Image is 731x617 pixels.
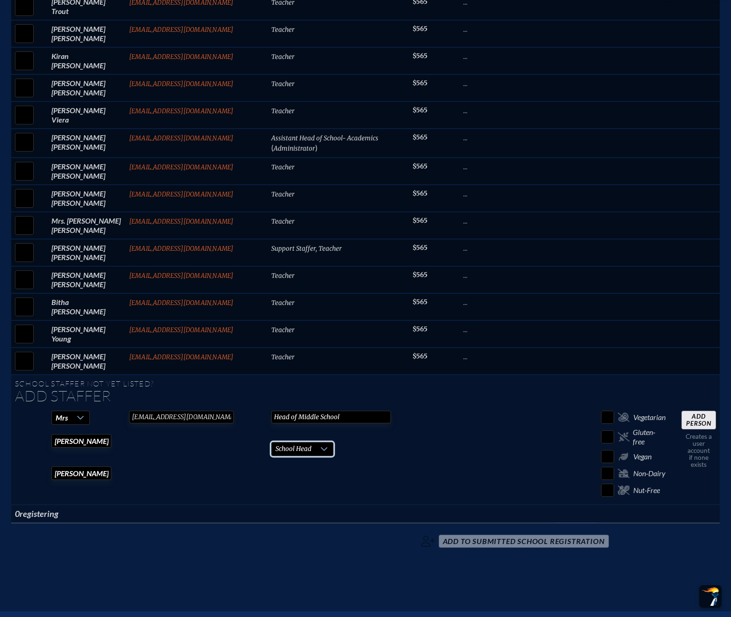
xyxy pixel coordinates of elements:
td: [PERSON_NAME] [PERSON_NAME] [48,129,125,158]
input: First Name [51,434,111,448]
input: Last Name [51,466,111,480]
span: Assistant Head of School- Academics [271,134,378,142]
span: Teacher [271,353,295,361]
span: Teacher [271,299,295,307]
a: [EMAIL_ADDRESS][DOMAIN_NAME] [129,163,234,171]
p: ... [463,325,552,334]
button: Scroll Top [699,585,722,608]
span: ( [271,143,274,152]
span: Teacher [271,218,295,225]
span: $565 [413,79,427,87]
p: ... [463,216,552,225]
a: [EMAIL_ADDRESS][DOMAIN_NAME] [129,272,234,280]
p: ... [463,352,552,361]
span: Nut-Free [633,486,660,495]
input: Email [129,411,234,423]
span: $565 [413,298,427,306]
span: $565 [413,325,427,333]
p: ... [463,24,552,34]
a: [EMAIL_ADDRESS][DOMAIN_NAME] [129,190,234,198]
a: [EMAIL_ADDRESS][DOMAIN_NAME] [129,299,234,307]
span: Teacher [271,53,295,61]
a: [EMAIL_ADDRESS][DOMAIN_NAME] [129,107,234,115]
a: [EMAIL_ADDRESS][DOMAIN_NAME] [129,353,234,361]
td: [PERSON_NAME] [PERSON_NAME] [48,158,125,185]
p: ... [463,243,552,253]
input: Add Person [681,411,716,429]
td: Bitha [PERSON_NAME] [48,293,125,320]
td: Mrs. [PERSON_NAME] [PERSON_NAME] [48,212,125,239]
td: [PERSON_NAME] [PERSON_NAME] [48,239,125,266]
span: ) [315,143,318,152]
span: Support Staffer, Teacher [271,245,342,253]
span: Gluten-free [633,428,666,446]
a: [EMAIL_ADDRESS][DOMAIN_NAME] [129,80,234,88]
span: Administrator [274,145,315,152]
a: [EMAIL_ADDRESS][DOMAIN_NAME] [129,218,234,225]
input: Job Title for Nametag (40 chars max) [271,411,391,423]
span: Teacher [271,190,295,198]
span: $565 [413,25,427,33]
span: Teacher [271,107,295,115]
a: [EMAIL_ADDRESS][DOMAIN_NAME] [129,26,234,34]
span: $565 [413,217,427,225]
p: ... [463,133,552,142]
span: Vegetarian [633,413,666,422]
span: Non-Dairy [633,469,666,478]
th: 0 [11,505,125,523]
span: Teacher [271,272,295,280]
span: $565 [413,189,427,197]
a: [EMAIL_ADDRESS][DOMAIN_NAME] [129,53,234,61]
span: registering [20,508,58,519]
span: Mrs [56,413,68,422]
td: [PERSON_NAME] [PERSON_NAME] [48,266,125,293]
span: Vegan [633,452,651,461]
td: [PERSON_NAME] [PERSON_NAME] [48,74,125,102]
td: [PERSON_NAME] Viera [48,102,125,129]
td: [PERSON_NAME] [PERSON_NAME] [48,348,125,375]
p: ... [463,189,552,198]
td: [PERSON_NAME] Young [48,320,125,348]
p: ... [463,106,552,115]
p: ... [463,270,552,280]
span: School Head [272,443,315,456]
p: ... [463,79,552,88]
img: To the top [701,587,720,606]
p: Creates a user account if none exists [681,433,716,468]
td: Kiran [PERSON_NAME] [48,47,125,74]
span: Teacher [271,80,295,88]
span: $565 [413,52,427,60]
p: ... [463,51,552,61]
span: Teacher [271,326,295,334]
span: $565 [413,244,427,252]
span: $565 [413,271,427,279]
span: $565 [413,162,427,170]
span: Teacher [271,26,295,34]
p: ... [463,162,552,171]
span: $565 [413,133,427,141]
a: [EMAIL_ADDRESS][DOMAIN_NAME] [129,134,234,142]
span: $565 [413,106,427,114]
a: [EMAIL_ADDRESS][DOMAIN_NAME] [129,245,234,253]
span: Teacher [271,163,295,171]
td: [PERSON_NAME] [PERSON_NAME] [48,185,125,212]
td: [PERSON_NAME] [PERSON_NAME] [48,20,125,47]
a: [EMAIL_ADDRESS][DOMAIN_NAME] [129,326,234,334]
span: $565 [413,352,427,360]
span: Mrs [52,411,72,424]
p: ... [463,298,552,307]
